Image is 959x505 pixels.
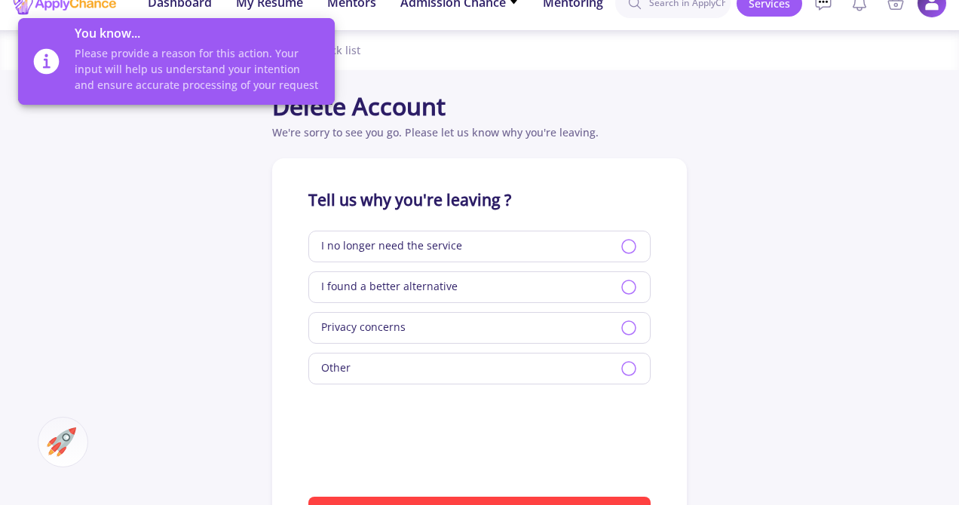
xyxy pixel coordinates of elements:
b: Tell us why you're leaving ? [308,188,651,213]
span: Please provide a reason for this action. Your input will help us understand your intention and en... [75,45,323,93]
span: Privacy concerns [321,319,406,337]
img: ac-market [47,427,76,457]
span: Other [321,360,351,378]
span: I no longer need the service [321,237,462,256]
span: You know... [75,24,323,42]
div: We're sorry to see you go. Please let us know why you're leaving. [272,124,687,140]
div: Delete Account [272,88,687,124]
span: I found a better alternative [321,278,458,296]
